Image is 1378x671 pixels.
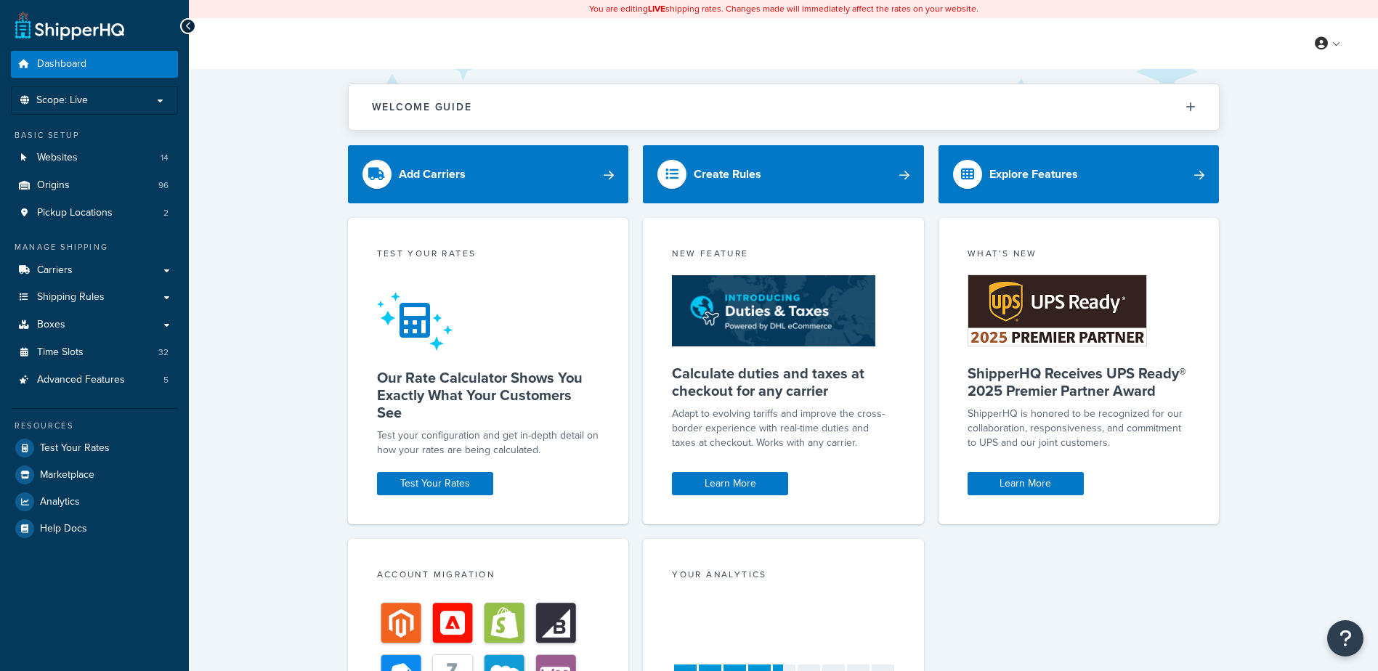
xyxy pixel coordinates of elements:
[1327,620,1363,656] button: Open Resource Center
[672,247,895,264] div: New Feature
[40,496,80,508] span: Analytics
[694,164,761,184] div: Create Rules
[11,420,178,432] div: Resources
[37,58,86,70] span: Dashboard
[372,102,472,113] h2: Welcome Guide
[672,568,895,585] div: Your Analytics
[648,2,665,15] b: LIVE
[377,247,600,264] div: Test your rates
[348,145,629,203] a: Add Carriers
[40,469,94,481] span: Marketplace
[37,264,73,277] span: Carriers
[40,442,110,455] span: Test Your Rates
[11,51,178,78] a: Dashboard
[349,84,1219,130] button: Welcome Guide
[37,319,65,331] span: Boxes
[37,207,113,219] span: Pickup Locations
[968,472,1084,495] a: Learn More
[36,94,88,107] span: Scope: Live
[377,568,600,585] div: Account Migration
[11,489,178,515] a: Analytics
[37,152,78,164] span: Websites
[40,523,87,535] span: Help Docs
[377,369,600,421] h5: Our Rate Calculator Shows You Exactly What Your Customers See
[672,407,895,450] p: Adapt to evolving tariffs and improve the cross-border experience with real-time duties and taxes...
[37,291,105,304] span: Shipping Rules
[11,435,178,461] a: Test Your Rates
[11,172,178,199] a: Origins96
[939,145,1220,203] a: Explore Features
[399,164,466,184] div: Add Carriers
[11,367,178,394] a: Advanced Features5
[11,129,178,142] div: Basic Setup
[989,164,1078,184] div: Explore Features
[163,207,169,219] span: 2
[377,472,493,495] a: Test Your Rates
[11,172,178,199] li: Origins
[968,365,1191,399] h5: ShipperHQ Receives UPS Ready® 2025 Premier Partner Award
[37,374,125,386] span: Advanced Features
[11,516,178,542] a: Help Docs
[968,247,1191,264] div: What's New
[11,284,178,311] a: Shipping Rules
[11,339,178,366] li: Time Slots
[161,152,169,164] span: 14
[37,179,70,192] span: Origins
[37,346,84,359] span: Time Slots
[11,367,178,394] li: Advanced Features
[11,462,178,488] a: Marketplace
[11,200,178,227] a: Pickup Locations2
[11,145,178,171] li: Websites
[11,200,178,227] li: Pickup Locations
[968,407,1191,450] p: ShipperHQ is honored to be recognized for our collaboration, responsiveness, and commitment to UP...
[158,179,169,192] span: 96
[11,241,178,253] div: Manage Shipping
[11,312,178,338] a: Boxes
[163,374,169,386] span: 5
[377,428,600,457] div: Test your configuration and get in-depth detail on how your rates are being calculated.
[11,145,178,171] a: Websites14
[11,257,178,284] a: Carriers
[158,346,169,359] span: 32
[672,365,895,399] h5: Calculate duties and taxes at checkout for any carrier
[672,472,788,495] a: Learn More
[11,339,178,366] a: Time Slots32
[643,145,924,203] a: Create Rules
